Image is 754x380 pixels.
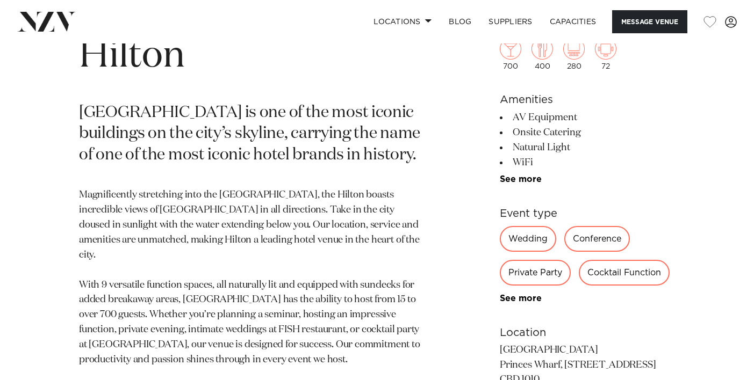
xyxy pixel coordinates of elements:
[541,10,605,33] a: Capacities
[500,155,675,170] li: WiFi
[500,206,675,222] h6: Event type
[595,38,616,70] div: 72
[532,38,553,60] img: dining.png
[500,260,571,286] div: Private Party
[579,260,670,286] div: Cocktail Function
[500,125,675,140] li: Onsite Catering
[500,38,521,70] div: 700
[365,10,440,33] a: Locations
[500,110,675,125] li: AV Equipment
[440,10,480,33] a: BLOG
[500,38,521,60] img: cocktail.png
[79,32,423,81] h1: Hilton
[532,38,553,70] div: 400
[17,12,76,31] img: nzv-logo.png
[500,325,675,341] h6: Location
[564,226,630,252] div: Conference
[500,92,675,108] h6: Amenities
[563,38,585,70] div: 280
[79,103,423,167] p: [GEOGRAPHIC_DATA] is one of the most iconic buildings on the city’s skyline, carrying the name of...
[612,10,687,33] button: Message Venue
[595,38,616,60] img: meeting.png
[563,38,585,60] img: theatre.png
[480,10,541,33] a: SUPPLIERS
[500,140,675,155] li: Natural Light
[500,226,556,252] div: Wedding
